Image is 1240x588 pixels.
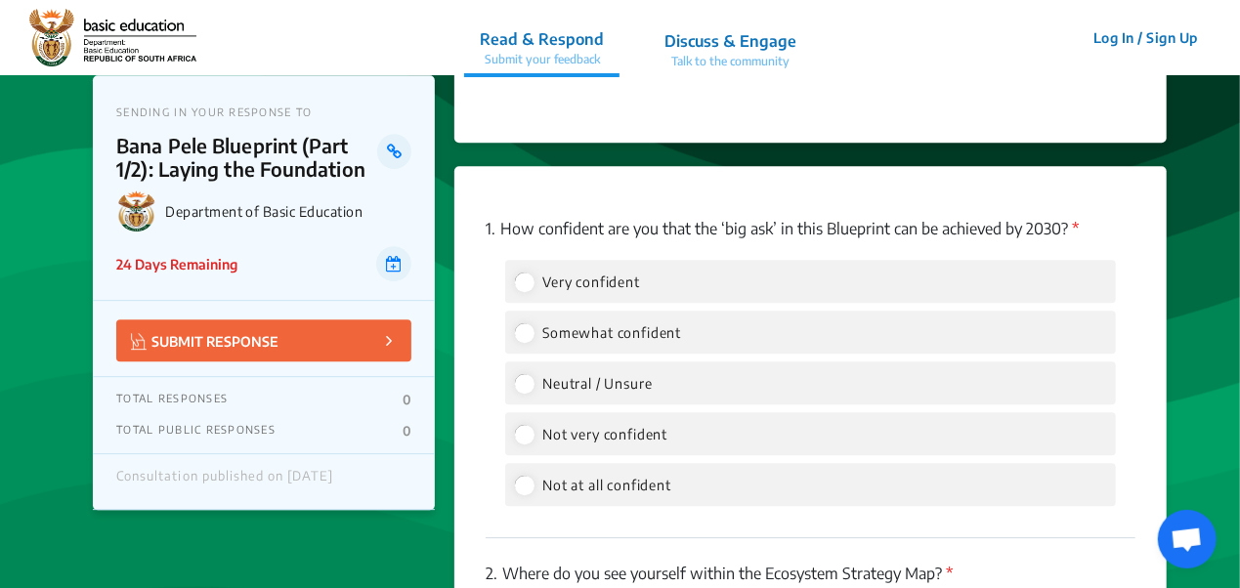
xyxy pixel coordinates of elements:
[486,562,1135,585] p: Where do you see yourself within the Ecosystem Strategy Map?
[116,319,411,361] button: SUBMIT RESPONSE
[1158,510,1217,568] div: Open chat
[515,374,533,392] input: Neutral / Unsure
[664,29,796,53] p: Discuss & Engage
[1081,22,1211,53] button: Log In / Sign Up
[515,323,533,341] input: Somewhat confident
[542,426,667,442] span: Not very confident
[165,203,411,220] p: Department of Basic Education
[480,51,604,68] p: Submit your feedback
[116,254,237,274] p: 24 Days Remaining
[480,27,604,51] p: Read & Respond
[116,392,228,407] p: TOTAL RESPONSES
[29,9,196,67] img: r3bhv9o7vttlwasn7lg2llmba4yf
[131,329,278,352] p: SUBMIT RESPONSE
[116,469,333,494] div: Consultation published on [DATE]
[403,392,411,407] p: 0
[486,217,1135,240] p: How confident are you that the ‘big ask’ in this Blueprint can be achieved by 2030?
[542,273,640,290] span: Very confident
[116,134,377,181] p: Bana Pele Blueprint (Part 1/2): Laying the Foundation
[116,190,157,231] img: Department of Basic Education logo
[542,375,652,392] span: Neutral / Unsure
[664,53,796,70] p: Talk to the community
[542,477,671,493] span: Not at all confident
[542,324,681,341] span: Somewhat confident
[116,423,276,439] p: TOTAL PUBLIC RESPONSES
[515,273,533,290] input: Very confident
[131,333,147,350] img: Vector.jpg
[515,476,533,493] input: Not at all confident
[486,219,495,238] span: 1.
[116,105,411,118] p: SENDING IN YOUR RESPONSE TO
[515,425,533,442] input: Not very confident
[403,423,411,439] p: 0
[486,564,497,583] span: 2.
